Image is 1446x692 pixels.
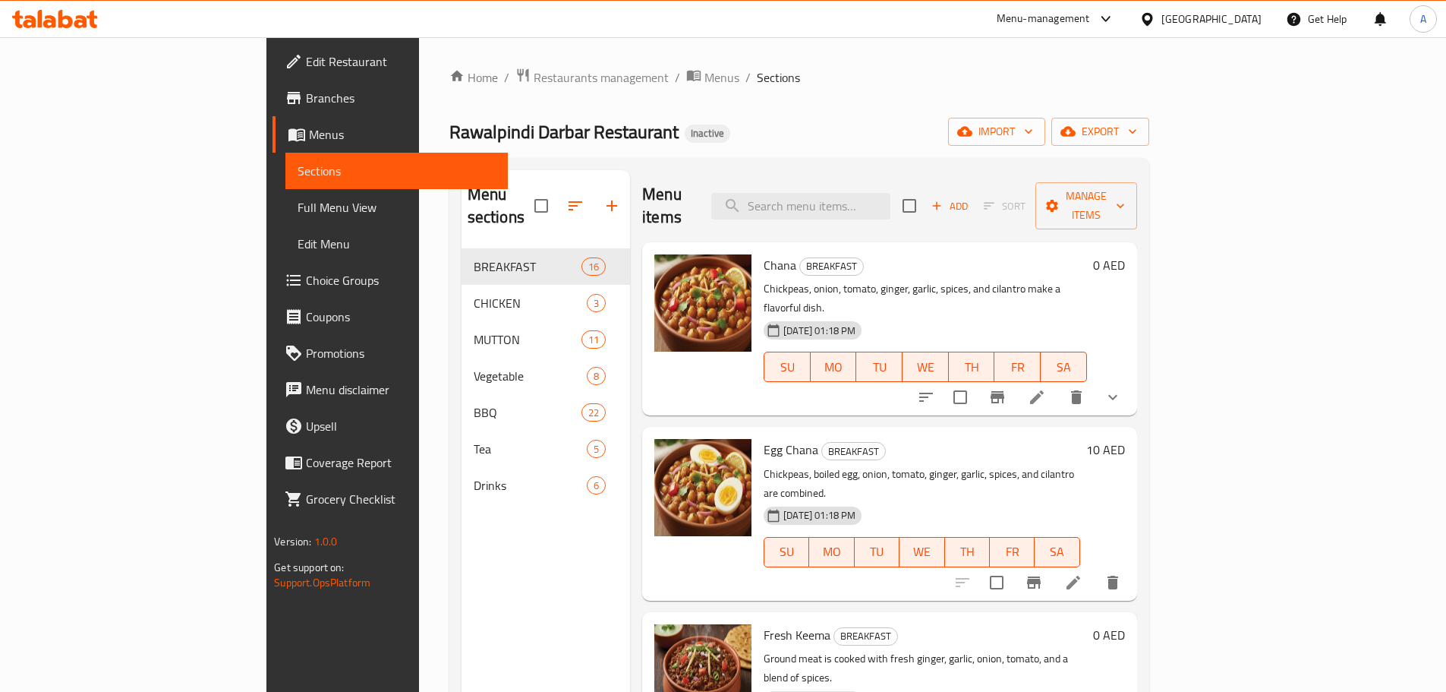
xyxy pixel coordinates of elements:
span: MUTTON [474,330,581,349]
div: items [587,294,606,312]
a: Support.OpsPlatform [274,573,370,592]
span: MO [815,541,848,563]
a: Menus [273,116,508,153]
nav: Menu sections [462,242,630,510]
a: Sections [285,153,508,189]
h6: 10 AED [1086,439,1125,460]
span: 3 [588,296,605,311]
span: Edit Menu [298,235,496,253]
span: Add [929,197,970,215]
span: Select section first [974,194,1035,218]
p: Ground meat is cooked with fresh ginger, garlic, onion, tomato, and a blend of spices. [764,649,1086,687]
span: BBQ [474,403,581,422]
button: import [948,118,1045,146]
div: items [587,367,606,385]
div: Drinks6 [462,467,630,504]
span: Select all sections [525,190,557,222]
div: items [581,330,606,349]
a: Menu disclaimer [273,371,508,408]
h2: Menu items [642,183,692,229]
button: MO [811,352,857,382]
a: Upsell [273,408,508,444]
span: TH [955,356,989,378]
button: sort-choices [908,379,944,416]
span: WE [909,356,943,378]
span: MO [817,356,851,378]
button: Branch-specific-item [1016,564,1052,601]
span: CHICKEN [474,294,587,312]
button: SA [1035,537,1079,567]
span: FR [996,541,1029,563]
span: Sections [757,68,800,87]
button: TH [945,537,990,567]
span: Menu disclaimer [306,381,496,399]
span: import [960,122,1033,141]
div: CHICKEN3 [462,285,630,321]
img: Chana [654,254,751,352]
div: Tea [474,440,587,458]
span: Promotions [306,344,496,362]
span: Version: [274,532,311,551]
span: Select to update [944,381,976,413]
button: Add [925,194,974,218]
a: Coverage Report [273,444,508,481]
img: Egg Chana [654,439,751,536]
span: 6 [588,479,605,493]
span: Inactive [685,127,730,140]
a: Menus [686,68,739,87]
span: SU [770,356,805,378]
a: Choice Groups [273,262,508,299]
span: Drinks [474,476,587,495]
span: Edit Restaurant [306,52,496,71]
span: [DATE] 01:18 PM [777,324,862,338]
button: delete [1058,379,1095,416]
a: Edit Restaurant [273,43,508,80]
span: A [1420,11,1426,27]
div: items [587,476,606,495]
button: export [1051,118,1149,146]
button: TU [855,537,899,567]
span: Coupons [306,308,496,326]
span: Egg Chana [764,438,818,461]
span: FR [1000,356,1035,378]
div: Tea5 [462,431,630,467]
li: / [745,68,751,87]
span: Sort sections [557,188,594,224]
button: FR [990,537,1035,567]
button: Add section [594,188,630,224]
div: BREAKFAST16 [462,248,630,285]
div: items [581,258,606,276]
div: BREAKFAST [474,258,581,276]
span: export [1063,122,1137,141]
button: SA [1041,352,1087,382]
button: WE [899,537,944,567]
a: Grocery Checklist [273,481,508,517]
button: MO [809,537,854,567]
span: BREAKFAST [822,443,885,460]
span: SA [1047,356,1081,378]
a: Restaurants management [515,68,669,87]
span: Chana [764,254,796,276]
a: Edit menu item [1064,574,1082,592]
p: Chickpeas, boiled egg, onion, tomato, ginger, garlic, spices, and cilantro are combined. [764,465,1079,503]
span: Sections [298,162,496,180]
a: Edit Menu [285,226,508,262]
span: BREAKFAST [800,258,863,275]
span: Restaurants management [534,68,669,87]
button: show more [1095,379,1131,416]
button: Branch-specific-item [979,379,1016,416]
a: Coupons [273,299,508,335]
span: TU [861,541,893,563]
span: Choice Groups [306,271,496,289]
button: SU [764,352,811,382]
span: Vegetable [474,367,587,385]
div: BREAKFAST [833,627,898,646]
span: Fresh Keema [764,624,830,646]
div: items [581,403,606,422]
div: BBQ22 [462,394,630,431]
span: Add item [925,194,974,218]
h6: 0 AED [1093,624,1125,646]
input: search [711,193,890,220]
span: 16 [582,260,605,274]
